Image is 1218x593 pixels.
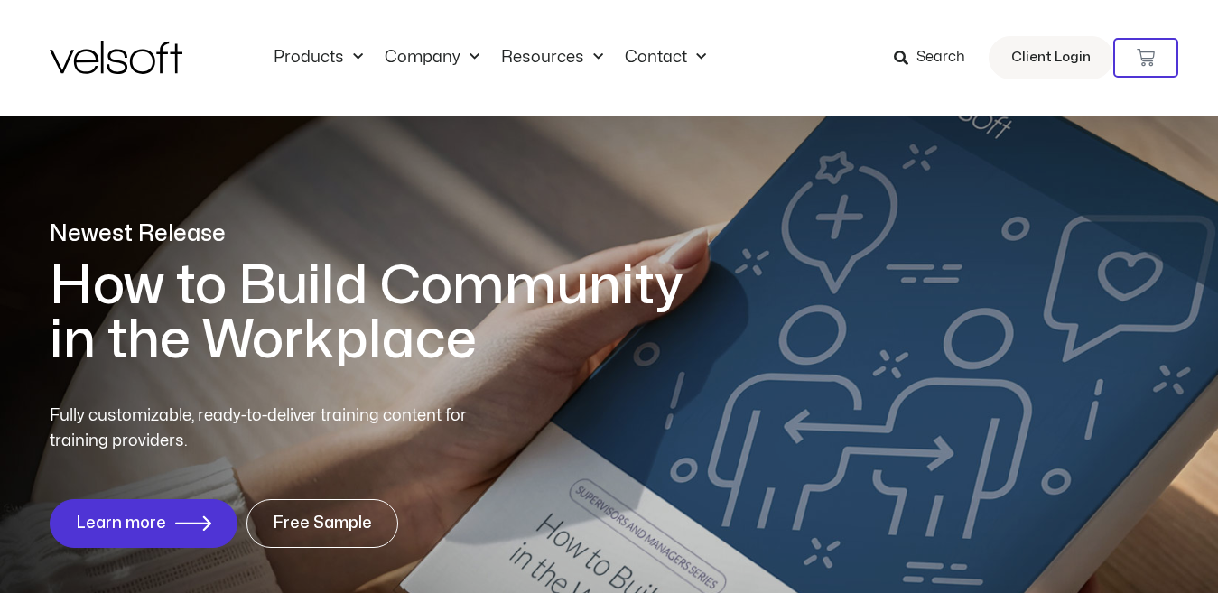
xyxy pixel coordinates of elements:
p: Newest Release [50,218,709,250]
a: Learn more [50,499,237,548]
a: CompanyMenu Toggle [374,48,490,68]
nav: Menu [263,48,717,68]
span: Free Sample [273,514,372,533]
a: Search [894,42,978,73]
span: Client Login [1011,46,1091,69]
a: Client Login [989,36,1113,79]
a: ContactMenu Toggle [614,48,717,68]
img: Velsoft Training Materials [50,41,182,74]
a: Free Sample [246,499,398,548]
span: Learn more [76,514,166,533]
a: ResourcesMenu Toggle [490,48,614,68]
p: Fully customizable, ready-to-deliver training content for training providers. [50,403,499,454]
h1: How to Build Community in the Workplace [50,259,709,367]
span: Search [916,46,965,69]
a: ProductsMenu Toggle [263,48,374,68]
